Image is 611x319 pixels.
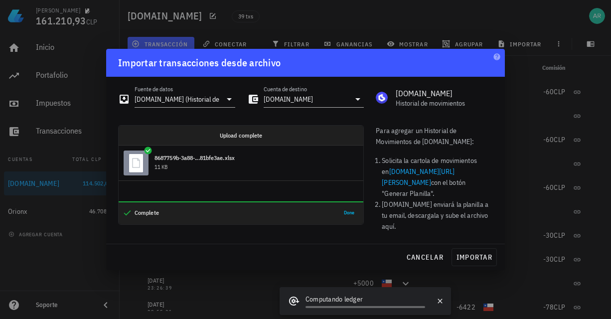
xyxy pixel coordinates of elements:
[456,253,492,262] span: importar
[124,210,159,216] div: Complete
[402,248,448,266] button: cancelar
[340,207,358,219] button: Done
[264,85,307,93] label: Cuenta de destino
[406,253,444,262] span: cancelar
[118,55,281,71] div: Importar transacciones desde archivo
[382,199,493,232] li: [DOMAIN_NAME] enviará la planilla a tu email, descargala y sube el archivo aquí.
[135,85,173,93] label: Fuente de datos
[119,201,363,202] div: 100%
[396,89,493,98] div: [DOMAIN_NAME]
[376,125,493,147] p: Para agregar un Historial de Movimientos de [DOMAIN_NAME]:
[199,126,284,146] div: Upload complete
[154,154,235,162] div: 8687759b-3a88-42f3-897c-b09981bfe3ae.xlsx
[119,201,160,224] div: Complete
[305,294,425,306] div: Computando ledger
[382,155,493,199] li: Solicita la cartola de movimientos en con el botón "Generar Planilla".
[452,248,497,266] button: importar
[118,125,364,225] div: Uppy Dashboard
[396,99,493,108] div: Historial de movimientos
[382,167,455,187] a: [DOMAIN_NAME][URL][PERSON_NAME]
[154,164,168,170] div: 11 KB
